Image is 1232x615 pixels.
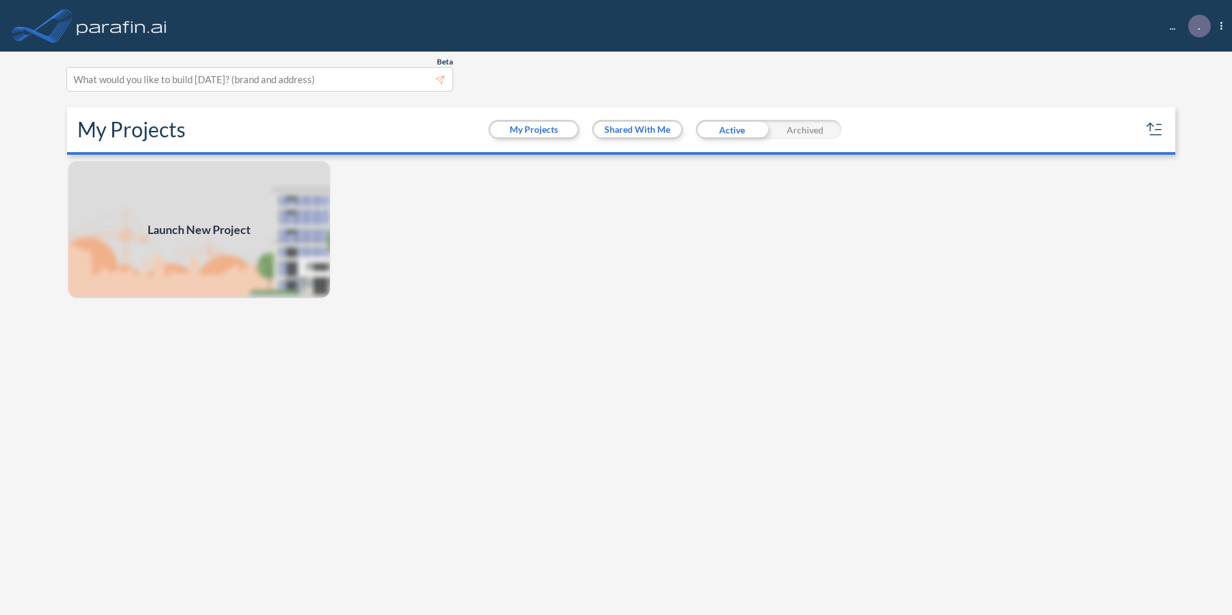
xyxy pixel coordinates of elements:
[67,160,331,299] img: add
[1144,119,1165,140] button: sort
[594,122,681,137] button: Shared With Me
[1150,15,1222,37] div: ...
[67,160,331,299] a: Launch New Project
[74,13,169,39] img: logo
[490,122,577,137] button: My Projects
[769,120,842,139] div: Archived
[1198,20,1200,32] p: .
[696,120,769,139] div: Active
[148,221,251,239] span: Launch New Project
[77,117,186,142] h2: My Projects
[437,57,453,67] span: Beta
